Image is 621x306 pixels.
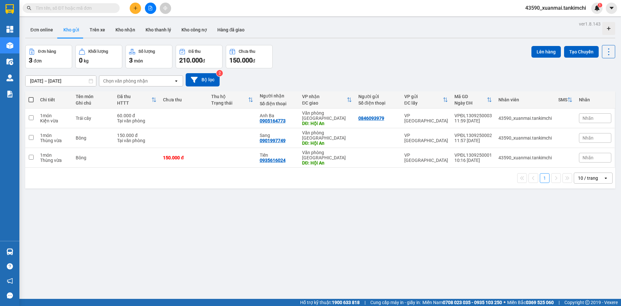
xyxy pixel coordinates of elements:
button: Trên xe [84,22,110,38]
div: Thu hộ [211,94,248,99]
div: 0846093979 [358,116,384,121]
div: Nhãn [579,97,611,102]
div: 10:16 [DATE] [454,158,492,163]
div: VP [GEOGRAPHIC_DATA] [404,153,448,163]
span: 1 [599,3,601,7]
span: Miền Nam [422,299,502,306]
div: Người nhận [260,93,296,98]
span: search [27,6,31,10]
div: Tại văn phòng [117,118,157,123]
div: Tiên [260,153,296,158]
img: icon-new-feature [594,5,600,11]
strong: 1900 633 818 [332,300,360,305]
button: Bộ lọc [186,73,220,86]
div: Tạo kho hàng mới [602,22,615,35]
div: Trái cây [76,116,111,121]
span: file-add [148,6,153,10]
div: HTTT [117,100,151,106]
div: VP nhận [302,94,347,99]
span: ⚪️ [504,301,506,304]
span: đ [253,58,255,63]
button: Đơn hàng3đơn [25,45,72,68]
div: 0935616024 [260,158,286,163]
div: DĐ: Hội An [302,160,352,165]
input: Tìm tên, số ĐT hoặc mã đơn [36,5,112,12]
svg: open [174,78,179,84]
svg: open [603,176,608,181]
div: DĐ: Hội An [302,141,352,146]
th: Toggle SortBy [401,91,451,108]
button: Kho thanh lý [140,22,176,38]
div: Đơn hàng [38,49,56,54]
span: caret-down [609,5,615,11]
div: Số điện thoại [260,101,296,106]
span: 150.000 [229,56,253,64]
span: aim [163,6,168,10]
div: VPĐL1309250001 [454,153,492,158]
div: 150.000 đ [163,155,205,160]
span: 0 [79,56,82,64]
div: Chưa thu [239,49,255,54]
span: Nhãn [583,116,594,121]
div: 1 món [40,113,69,118]
div: Thùng vừa [40,158,69,163]
span: Nhãn [583,135,594,141]
span: đơn [34,58,42,63]
div: 11:59 [DATE] [454,118,492,123]
span: đ [202,58,205,63]
span: question-circle [7,263,13,269]
div: 0905164773 [260,118,286,123]
button: Khối lượng0kg [75,45,122,68]
th: Toggle SortBy [555,91,576,108]
div: Ngày ĐH [454,100,487,106]
div: Mã GD [454,94,487,99]
strong: 0708 023 035 - 0935 103 250 [443,300,502,305]
button: Số lượng3món [125,45,172,68]
button: Kho công nợ [176,22,212,38]
sup: 1 [598,3,602,7]
div: Chưa thu [163,97,205,102]
div: VP [GEOGRAPHIC_DATA] [404,113,448,123]
span: 3 [129,56,133,64]
div: Bông [76,155,111,160]
th: Toggle SortBy [299,91,355,108]
div: Chọn văn phòng nhận [103,78,148,84]
img: logo-vxr [5,4,14,14]
img: solution-icon [6,91,13,97]
div: ver 1.8.143 [579,20,601,28]
button: plus [130,3,141,14]
span: 43590_xuanmai.tankimchi [520,4,591,12]
div: 43590_xuanmai.tankimchi [498,155,552,160]
div: Đã thu [117,94,151,99]
input: Select a date range. [26,76,96,86]
button: Kho nhận [110,22,140,38]
button: Chưa thu150.000đ [226,45,273,68]
span: | [559,299,560,306]
div: Tại văn phòng [117,138,157,143]
div: 11:57 [DATE] [454,138,492,143]
div: ĐC lấy [404,100,443,106]
div: SMS [558,97,567,102]
div: VP gửi [404,94,443,99]
div: 43590_xuanmai.tankimchi [498,116,552,121]
button: Đã thu210.000đ [176,45,223,68]
div: Tên món [76,94,111,99]
th: Toggle SortBy [114,91,160,108]
div: VP [GEOGRAPHIC_DATA] [404,133,448,143]
div: Khối lượng [88,49,108,54]
div: 0901997749 [260,138,286,143]
button: Lên hàng [531,46,561,58]
img: warehouse-icon [6,58,13,65]
strong: 0369 525 060 [526,300,554,305]
div: Thùng vừa [40,138,69,143]
button: Hàng đã giao [212,22,250,38]
div: Số điện thoại [358,100,398,106]
span: copyright [585,300,590,305]
div: VPĐL1309250002 [454,133,492,138]
span: Nhãn [583,155,594,160]
div: 150.000 đ [117,133,157,138]
img: dashboard-icon [6,26,13,33]
button: aim [160,3,171,14]
div: Trạng thái [211,100,248,106]
div: Đã thu [189,49,201,54]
